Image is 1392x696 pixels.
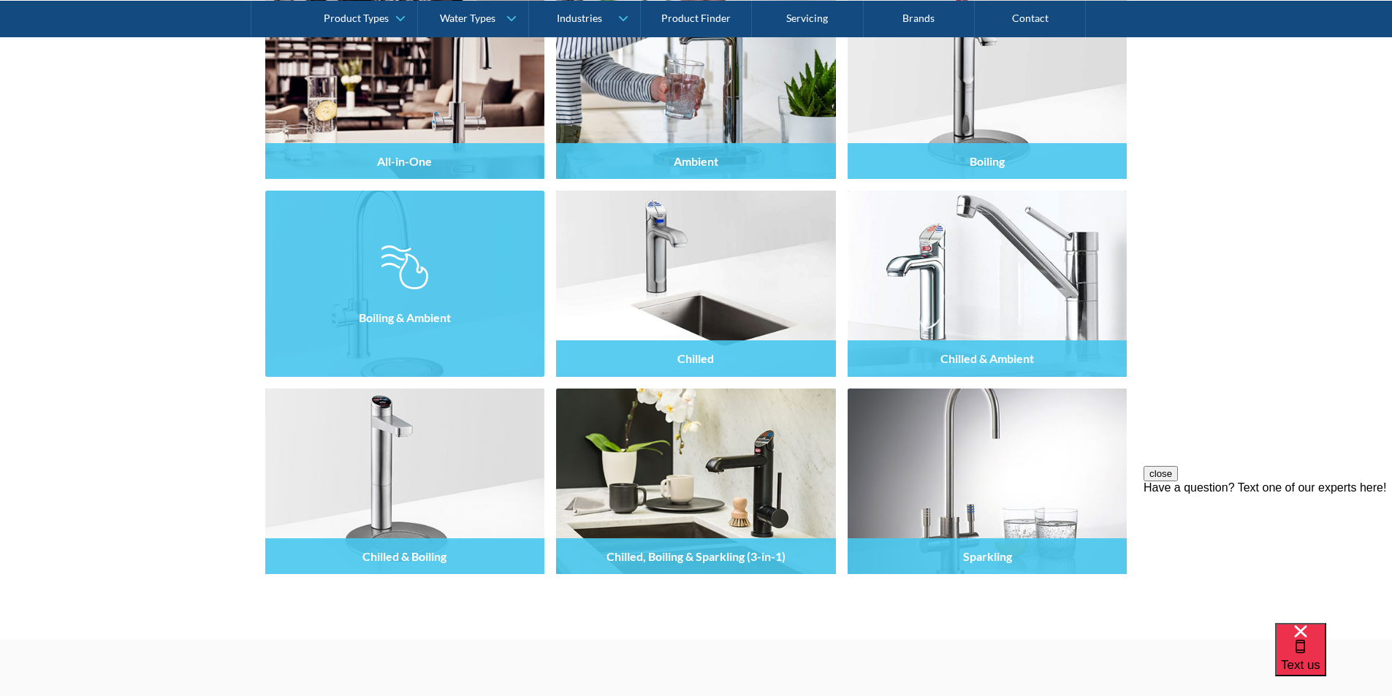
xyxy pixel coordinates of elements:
[970,154,1005,168] h4: Boiling
[606,549,786,563] h4: Chilled, Boiling & Sparkling (3-in-1)
[556,389,836,574] img: Filtered Water Taps
[359,310,451,324] h4: Boiling & Ambient
[848,191,1127,376] img: Filtered Water Taps
[265,191,545,376] a: Boiling & Ambient
[848,191,1127,376] a: Chilled & Ambient
[265,191,545,376] img: Filtered Water Taps
[265,389,545,574] a: Chilled & Boiling
[557,12,602,24] div: Industries
[324,12,389,24] div: Product Types
[677,351,714,365] h4: Chilled
[848,389,1127,574] img: Filtered Water Taps
[674,154,718,168] h4: Ambient
[1275,623,1392,696] iframe: podium webchat widget bubble
[963,549,1012,563] h4: Sparkling
[556,191,836,376] img: Filtered Water Taps
[556,389,836,574] a: Chilled, Boiling & Sparkling (3-in-1)
[362,549,446,563] h4: Chilled & Boiling
[556,191,836,376] a: Chilled
[940,351,1034,365] h4: Chilled & Ambient
[440,12,495,24] div: Water Types
[377,154,432,168] h4: All-in-One
[848,389,1127,574] a: Sparkling
[265,389,545,574] img: Filtered Water Taps
[1144,466,1392,641] iframe: podium webchat widget prompt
